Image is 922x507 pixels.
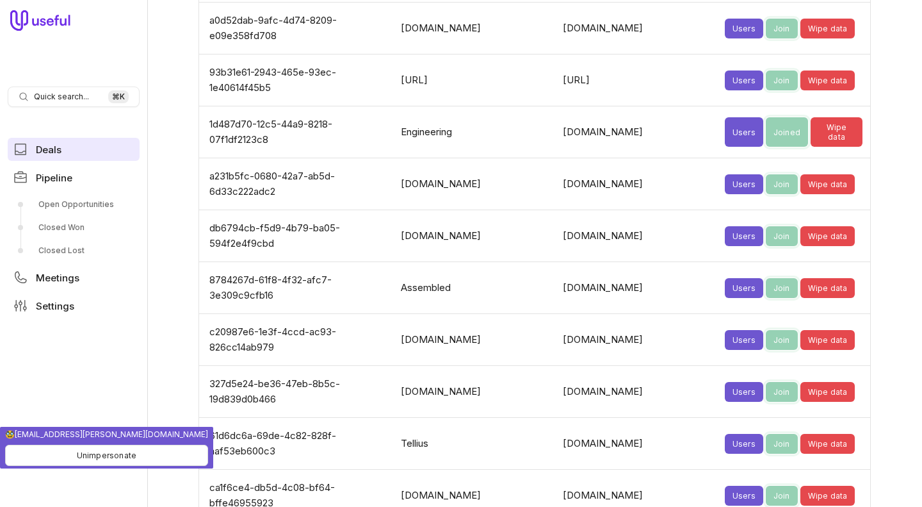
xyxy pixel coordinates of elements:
button: Unimpersonate [5,445,208,466]
a: Closed Won [8,217,140,238]
button: Users [725,278,763,298]
td: [DOMAIN_NAME] [555,262,717,314]
button: Users [725,382,763,402]
button: Wipe data [800,434,855,454]
button: Join [766,330,798,350]
button: Wipe data [800,71,855,90]
div: Pipeline submenu [8,194,140,261]
td: [URL] [393,54,555,106]
button: Wipe data [800,382,855,402]
td: [DOMAIN_NAME] [555,314,717,366]
span: Quick search... [34,92,89,102]
button: Wipe data [800,19,855,38]
button: Join [766,382,798,402]
button: Join [766,19,798,38]
td: [URL] [555,54,717,106]
td: 61d6dc6a-69de-4c82-828f-aaf53eb600c3 [199,418,393,470]
button: Join [766,226,798,246]
button: Wipe data [800,330,855,350]
button: Users [725,19,763,38]
a: Closed Lost [8,240,140,261]
button: Users [725,434,763,454]
kbd: ⌘ K [108,90,129,103]
span: Pipeline [36,173,72,183]
button: Users [725,226,763,246]
button: Join [766,486,798,506]
td: [DOMAIN_NAME] [555,418,717,470]
span: Meetings [36,273,79,283]
td: a0d52dab-9afc-4d74-8209-e09e358fd708 [199,3,393,54]
button: Join [766,174,798,194]
td: 327d5e24-be36-47eb-8b5c-19d839d0b466 [199,366,393,418]
a: Pipeline [8,166,140,189]
button: Join [766,434,798,454]
button: Users [725,174,763,194]
a: Deals [8,138,140,161]
span: Deals [36,145,61,154]
td: [DOMAIN_NAME] [555,3,717,54]
a: Open Opportunities [8,194,140,215]
button: Users [725,330,763,350]
td: [DOMAIN_NAME] [555,210,717,262]
td: 93b31e61-2943-465e-93ec-1e40614f45b5 [199,54,393,106]
button: Wipe data [800,174,855,194]
a: Meetings [8,266,140,289]
td: Engineering [393,106,555,158]
button: Wipe data [800,486,855,506]
td: [DOMAIN_NAME] [555,158,717,210]
button: Join [766,71,798,90]
td: [DOMAIN_NAME] [393,3,555,54]
span: 🥸 [EMAIL_ADDRESS][PERSON_NAME][DOMAIN_NAME] [5,429,208,440]
button: Users [725,71,763,90]
a: Settings [8,294,140,317]
td: Assembled [393,262,555,314]
td: [DOMAIN_NAME] [393,158,555,210]
td: [DOMAIN_NAME] [393,366,555,418]
td: c20987e6-1e3f-4ccd-ac93-826cc14ab979 [199,314,393,366]
td: Tellius [393,418,555,470]
td: a231b5fc-0680-42a7-ab5d-6d33c222adc2 [199,158,393,210]
button: Joined [766,117,808,147]
button: Join [766,278,798,298]
td: db6794cb-f5d9-4b79-ba05-594f2e4f9cbd [199,210,393,262]
button: Wipe data [800,278,855,298]
td: 8784267d-61f8-4f32-afc7-3e309c9cfb16 [199,262,393,314]
button: Users [725,486,763,506]
td: [DOMAIN_NAME] [393,210,555,262]
button: Wipe data [800,226,855,246]
td: 1d487d70-12c5-44a9-8218-07f1df2123c8 [199,106,393,158]
button: Wipe data [811,117,862,147]
button: Users [725,117,763,147]
td: [DOMAIN_NAME] [393,314,555,366]
td: [DOMAIN_NAME] [555,106,717,158]
td: [DOMAIN_NAME] [555,366,717,418]
span: Settings [36,301,74,311]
